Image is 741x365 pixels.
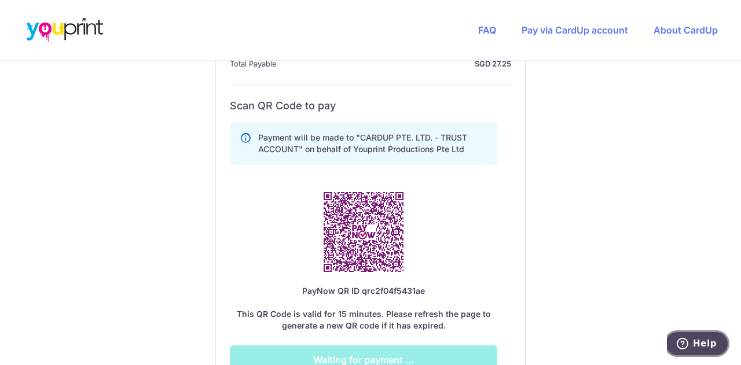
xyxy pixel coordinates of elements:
img: PayNow QR Code [310,179,417,285]
span: PayNow QR ID [302,286,360,296]
a: Pay via CardUp account [522,24,628,36]
a: About CardUp [654,24,718,36]
span: Total Payable [230,57,277,71]
span: qrc2f04f5431ae [362,286,425,296]
div: This QR Code is valid for 15 minutes. Please refresh the page to generate a new QR code if it has... [230,285,497,331]
iframe: Opens a widget where you can find more information [667,330,729,359]
strong: SGD 27.25 [281,57,511,71]
p: Payment will be made to "CARDUP PTE. LTD. - TRUST ACCOUNT" on behalf of Youprint Productions Pte Ltd [258,132,487,155]
a: FAQ [478,24,496,36]
h6: Scan QR Code to pay [230,99,511,113]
